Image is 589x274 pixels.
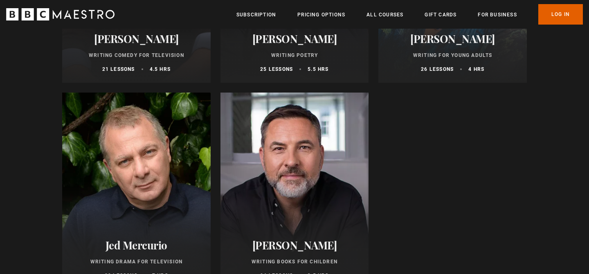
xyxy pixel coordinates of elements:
h2: [PERSON_NAME] [230,32,359,45]
a: Subscription [236,11,276,19]
h2: Jed Mercurio [72,239,201,251]
p: 4.5 hrs [150,66,171,73]
p: Writing Poetry [230,52,359,59]
p: Writing for Young Adults [388,52,517,59]
p: 4 hrs [468,66,484,73]
a: Gift Cards [425,11,456,19]
p: 26 lessons [421,66,454,73]
a: Log In [538,4,583,25]
p: Writing Comedy for Television [72,52,201,59]
svg: BBC Maestro [6,8,115,20]
a: Pricing Options [297,11,345,19]
p: 21 lessons [102,66,135,73]
p: 5.5 hrs [308,66,328,73]
p: 25 lessons [260,66,293,73]
nav: Primary [236,4,583,25]
a: All Courses [366,11,403,19]
a: For business [478,11,517,19]
p: Writing Drama for Television [72,258,201,265]
h2: [PERSON_NAME] [230,239,359,251]
p: Writing Books for Children [230,258,359,265]
h2: [PERSON_NAME] [388,32,517,45]
h2: [PERSON_NAME] [72,32,201,45]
